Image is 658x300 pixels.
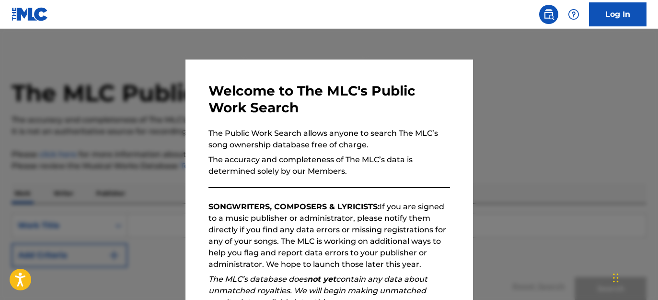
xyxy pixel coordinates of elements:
[568,9,579,20] img: help
[543,9,554,20] img: search
[589,2,646,26] a: Log In
[208,154,450,177] p: The accuracy and completeness of The MLC’s data is determined solely by our Members.
[539,5,558,24] a: Public Search
[613,264,619,292] div: Drag
[208,128,450,151] p: The Public Work Search allows anyone to search The MLC’s song ownership database free of charge.
[208,202,380,211] strong: SONGWRITERS, COMPOSERS & LYRICISTS:
[307,275,336,284] strong: not yet
[208,201,450,270] p: If you are signed to a music publisher or administrator, please notify them directly if you find ...
[208,83,450,116] h3: Welcome to The MLC's Public Work Search
[610,254,658,300] iframe: Chat Widget
[12,7,48,21] img: MLC Logo
[564,5,583,24] div: Help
